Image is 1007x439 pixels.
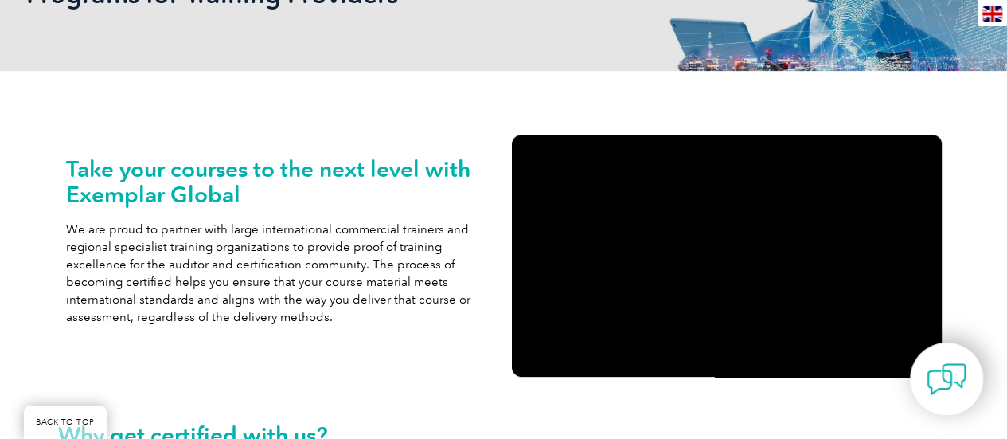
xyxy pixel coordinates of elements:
h2: Take your courses to the next level with Exemplar Global [66,156,496,207]
p: We are proud to partner with large international commercial trainers and regional specialist trai... [66,221,496,326]
img: contact-chat.png [927,359,966,399]
img: en [982,6,1002,22]
a: BACK TO TOP [24,406,107,439]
